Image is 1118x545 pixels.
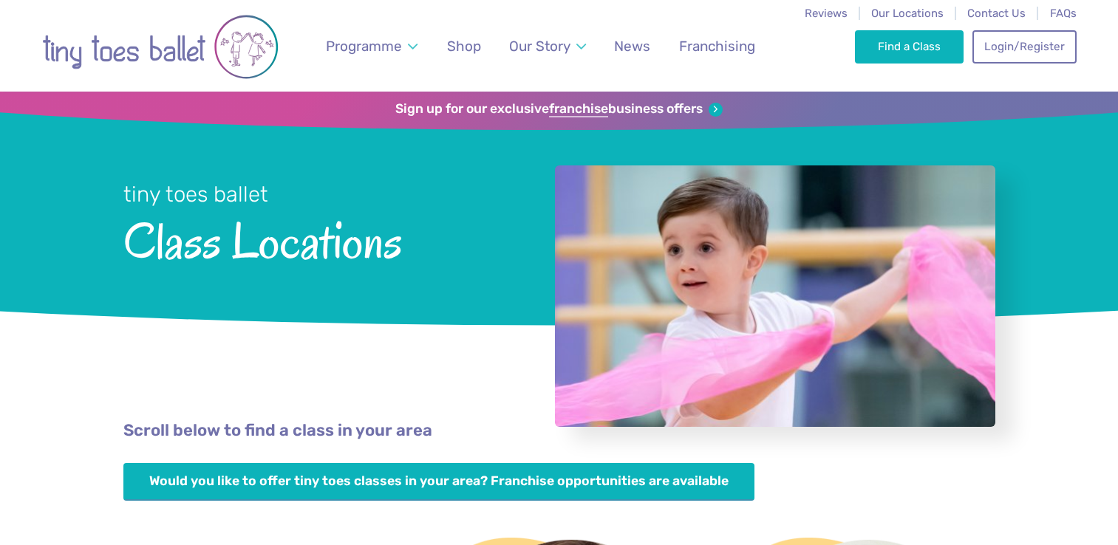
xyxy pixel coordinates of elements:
[123,209,516,269] span: Class Locations
[509,38,570,55] span: Our Story
[123,419,995,442] p: Scroll below to find a class in your area
[1050,7,1077,20] a: FAQs
[395,101,723,117] a: Sign up for our exclusivefranchisebusiness offers
[871,7,944,20] a: Our Locations
[502,29,593,64] a: Our Story
[672,29,762,64] a: Franchising
[549,101,608,117] strong: franchise
[318,29,424,64] a: Programme
[679,38,755,55] span: Franchising
[607,29,658,64] a: News
[123,463,755,501] a: Would you like to offer tiny toes classes in your area? Franchise opportunities are available
[326,38,402,55] span: Programme
[42,10,279,84] img: tiny toes ballet
[614,38,650,55] span: News
[967,7,1026,20] a: Contact Us
[447,38,481,55] span: Shop
[972,30,1076,63] a: Login/Register
[440,29,488,64] a: Shop
[123,182,268,207] small: tiny toes ballet
[855,30,964,63] a: Find a Class
[805,7,848,20] a: Reviews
